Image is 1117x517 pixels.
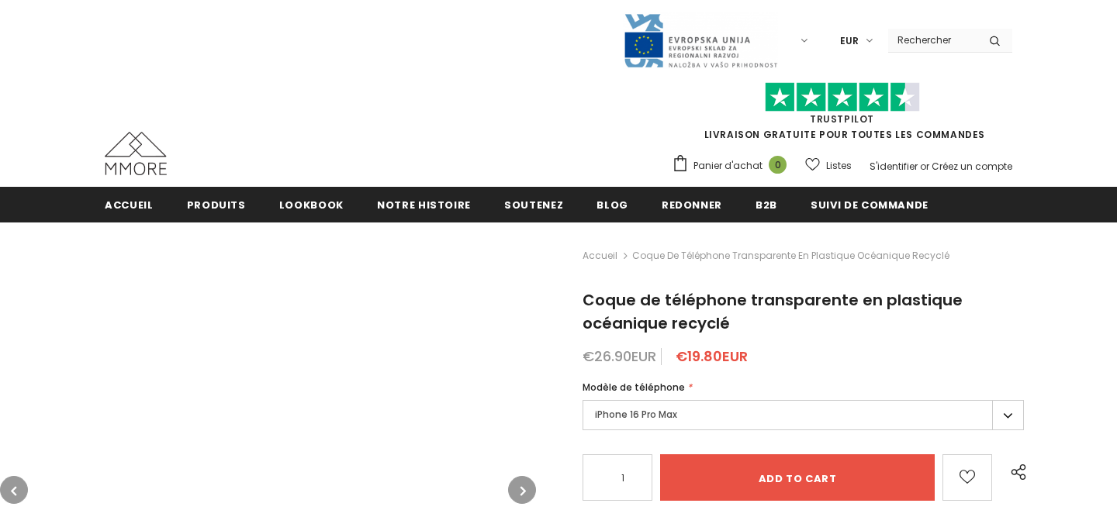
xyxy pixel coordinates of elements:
a: Listes [805,152,852,179]
span: Accueil [105,198,154,212]
span: Coque de téléphone transparente en plastique océanique recyclé [632,246,949,265]
a: S'identifier [870,160,918,173]
a: Panier d'achat 0 [672,154,794,178]
span: or [920,160,929,173]
span: Notre histoire [377,198,471,212]
a: B2B [756,187,777,222]
span: Listes [826,158,852,174]
a: Créez un compte [932,160,1012,173]
span: EUR [840,33,859,49]
input: Search Site [888,29,977,51]
span: B2B [756,198,777,212]
a: Notre histoire [377,187,471,222]
a: soutenez [504,187,563,222]
a: Produits [187,187,246,222]
span: Coque de téléphone transparente en plastique océanique recyclé [583,289,963,334]
label: iPhone 16 Pro Max [583,400,1024,430]
a: Javni Razpis [623,33,778,47]
span: €26.90EUR [583,346,656,366]
img: Faites confiance aux étoiles pilotes [765,82,920,112]
a: Blog [597,187,628,222]
input: Add to cart [660,454,935,501]
a: Suivi de commande [811,187,929,222]
a: Redonner [662,187,722,222]
a: Lookbook [279,187,344,222]
span: 0 [769,156,787,174]
span: Lookbook [279,198,344,212]
a: TrustPilot [810,112,874,126]
span: Blog [597,198,628,212]
a: Accueil [583,246,617,265]
span: Panier d'achat [693,158,763,174]
a: Accueil [105,187,154,222]
span: Produits [187,198,246,212]
img: Javni Razpis [623,12,778,69]
span: €19.80EUR [676,346,748,366]
img: Cas MMORE [105,132,167,175]
span: soutenez [504,198,563,212]
span: Modèle de téléphone [583,381,685,394]
span: Redonner [662,198,722,212]
span: LIVRAISON GRATUITE POUR TOUTES LES COMMANDES [672,89,1012,141]
span: Suivi de commande [811,198,929,212]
